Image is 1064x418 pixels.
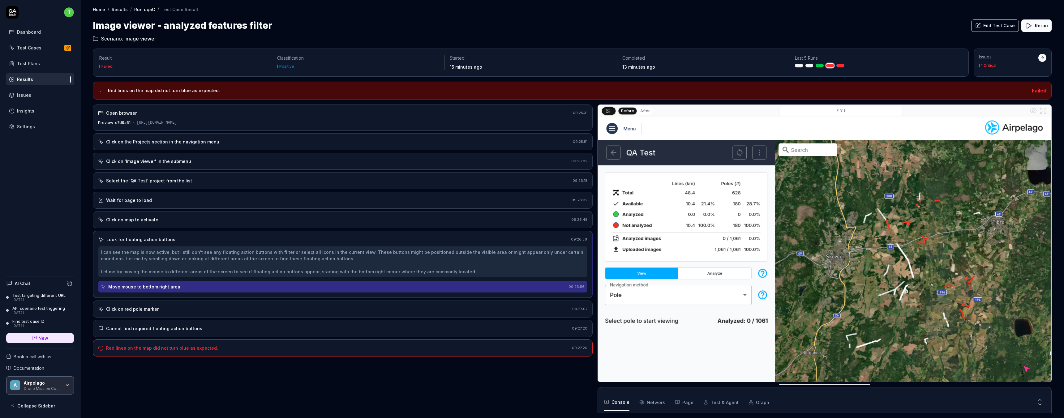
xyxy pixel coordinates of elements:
span: Documentation [14,365,44,371]
span: Collapse Sidebar [17,403,55,409]
time: 09:26:15 [573,178,587,183]
p: Last 5 Runs [795,55,957,61]
img: Screenshot [598,117,1051,400]
button: Show all interative elements [1028,106,1038,116]
button: Console [604,394,629,411]
a: Test Plans [6,58,74,70]
a: New [6,333,74,343]
p: Started [450,55,612,61]
span: Failed [1032,87,1046,94]
a: Test Cases [6,42,74,54]
button: AAirpelagoDrone Mission Control [6,376,74,395]
span: Book a call with us [14,353,51,360]
div: API scenario test triggering [12,306,65,311]
a: Home [93,6,105,12]
a: Scenario:Image viewer [93,35,156,42]
div: Red lines on the map did not turn blue as expected. [106,345,218,351]
button: Red lines on the map did not turn blue as expected. [98,87,1027,94]
time: 15 minutes ago [450,64,482,70]
a: Test targeting different URL[DATE] [6,293,74,302]
div: Drone Mission Control [24,386,61,390]
div: [DATE] [12,298,66,302]
div: Click on 'Image viewer' in the submenu [106,158,191,164]
button: t [64,6,74,19]
div: Open browser [106,110,137,116]
div: Click on the Projects section in the navigation menu [106,139,219,145]
button: Edit Test Case [971,19,1019,32]
p: Result [99,55,267,61]
div: Dashboard [17,29,41,35]
time: 13 minutes ago [622,64,655,70]
a: Documentation [6,365,74,371]
div: [URL][DOMAIN_NAME] [137,120,177,126]
div: [DATE] [12,324,45,328]
div: Settings [17,123,35,130]
time: 09:25:51 [573,139,587,144]
div: Test targeting different URL [12,293,66,298]
a: Run oq5C [134,6,155,12]
div: / [108,6,109,12]
div: Wait for page to load [106,197,152,203]
time: 09:26:32 [572,198,587,202]
div: Airpelago [24,380,61,386]
div: Move mouse to bottom right area [108,284,180,290]
time: 09:25:31 [573,111,587,115]
time: 09:26:56 [571,237,587,241]
div: Insights [17,108,34,114]
div: 1 Critical [981,64,996,67]
span: Scenario: [100,35,123,42]
div: Results [17,76,33,83]
div: Test Plans [17,60,40,67]
div: Issues [17,92,31,98]
div: Click on map to activate [106,216,158,223]
div: Issues [979,54,1038,60]
button: Graph [749,394,769,411]
div: Look for floating action buttons [106,236,175,243]
span: t [64,7,74,17]
div: Cannot find required floating action buttons [106,325,202,332]
a: Results [6,73,74,85]
button: After [638,108,652,114]
h4: AI Chat [15,280,30,287]
div: Test Case Result [161,6,198,12]
button: Open in full screen [1038,106,1048,116]
time: 09:27:20 [572,326,587,331]
button: Before [618,107,637,114]
button: Test & Agent [703,394,739,411]
div: [DATE] [12,311,65,315]
div: Failed [101,65,113,68]
time: 09:26:02 [571,159,587,163]
div: / [130,6,132,12]
a: Results [112,6,128,12]
a: Dashboard [6,26,74,38]
time: 09:26:45 [571,217,587,222]
time: 09:26:56 [568,284,585,289]
div: Click on red pole marker [106,306,159,312]
button: Rerun [1021,19,1052,32]
h1: Image viewer - analyzed features filter [93,19,272,32]
div: Positive [279,65,294,68]
a: Book a call with us [6,353,74,360]
time: 09:27:07 [572,307,587,311]
span: New [38,335,48,341]
button: Move mouse to bottom right area09:26:56 [98,281,587,292]
span: A [10,380,20,390]
button: Collapse Sidebar [6,399,74,412]
div: Preview-c7d9a61 [98,120,131,126]
h3: Red lines on the map did not turn blue as expected. [108,87,1027,94]
button: Page [675,394,693,411]
div: Test Cases [17,45,41,51]
div: Find test case ID [12,319,45,324]
a: Insights [6,105,74,117]
div: I can see the map is now active, but I still don't see any floating action buttons with filter or... [101,249,585,275]
time: 09:27:20 [572,346,587,350]
div: Select the 'QA Test' project from the list [106,177,192,184]
a: Find test case ID[DATE] [6,319,74,328]
a: Settings [6,121,74,133]
p: Completed [622,55,785,61]
a: API scenario test triggering[DATE] [6,306,74,315]
button: Network [639,394,665,411]
div: / [157,6,159,12]
span: Image viewer [124,35,156,42]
